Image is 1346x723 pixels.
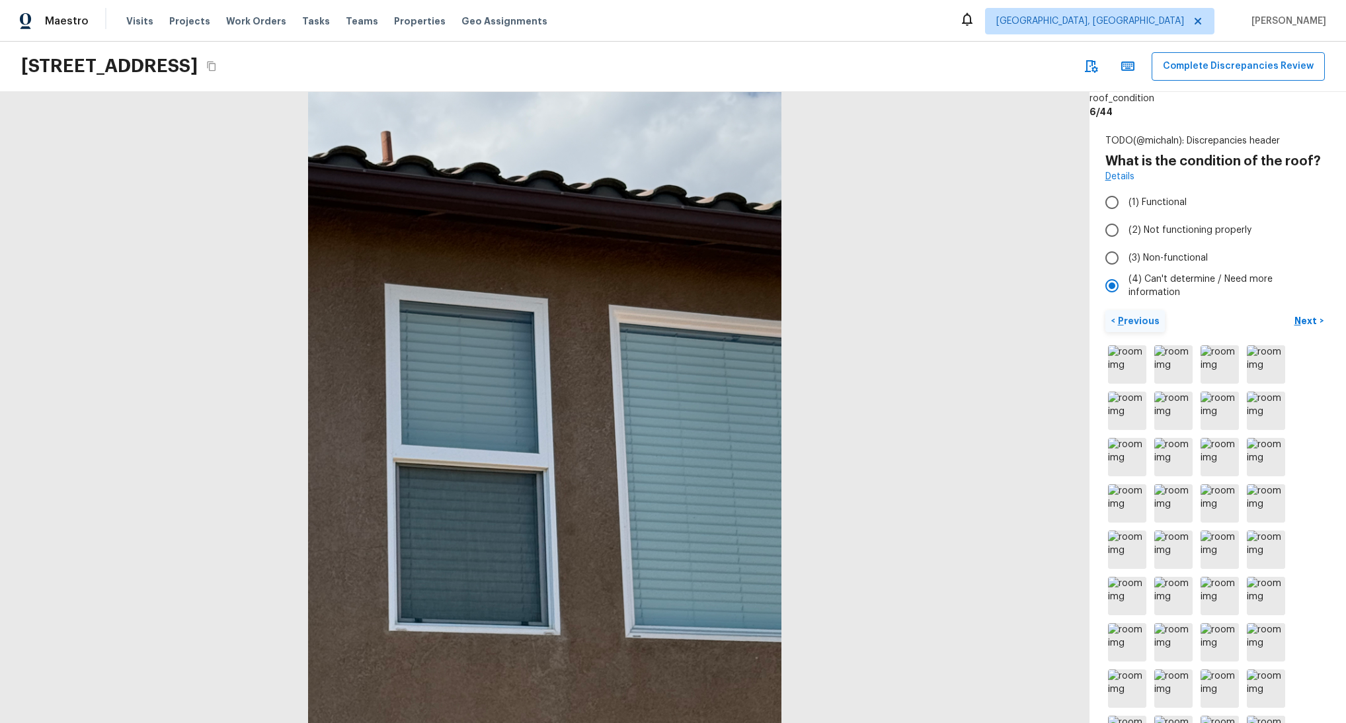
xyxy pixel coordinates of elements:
[1128,224,1251,237] span: (2) Not functioning properly
[996,15,1184,28] span: [GEOGRAPHIC_DATA], [GEOGRAPHIC_DATA]
[1152,52,1325,81] button: Complete Discrepancies Review
[1154,623,1193,661] img: room img
[1105,170,1134,183] a: Details
[1108,484,1146,523] img: room img
[1247,345,1285,384] img: room img
[394,15,446,28] span: Properties
[346,15,378,28] span: Teams
[1247,484,1285,523] img: room img
[1247,438,1285,476] img: room img
[1154,392,1193,430] img: room img
[1089,92,1346,723] div: roof_condition
[1089,105,1346,118] h6: 6 / 44
[1247,531,1285,569] img: room img
[1288,310,1330,332] button: Next>
[1201,669,1239,708] img: room img
[1115,314,1160,327] p: Previous
[1108,392,1146,430] img: room img
[1128,196,1187,209] span: (1) Functional
[169,15,210,28] span: Projects
[1108,623,1146,661] img: room img
[1201,345,1239,384] img: room img
[1247,669,1285,708] img: room img
[1201,623,1239,661] img: room img
[1201,577,1239,615] img: room img
[461,15,547,28] span: Geo Assignments
[1201,531,1239,569] img: room img
[1154,438,1193,476] img: room img
[302,17,330,26] span: Tasks
[1128,273,1320,299] span: (4) Can't determine / Need more information
[21,54,198,78] h2: [STREET_ADDRESS]
[1108,669,1146,708] img: room img
[1108,531,1146,569] img: room img
[126,15,153,28] span: Visits
[1108,345,1146,384] img: room img
[1154,484,1193,523] img: room img
[1247,577,1285,615] img: room img
[1108,438,1146,476] img: room img
[1105,134,1330,148] div: TODO(@michaln): Discrepancies header
[1105,310,1165,332] button: <Previous
[45,15,89,28] span: Maestro
[226,15,286,28] span: Work Orders
[1247,623,1285,661] img: room img
[1128,251,1208,265] span: (3) Non-functional
[1201,484,1239,523] img: room img
[1201,392,1239,430] img: room img
[1247,392,1285,430] img: room img
[1154,669,1193,708] img: room img
[1201,438,1239,476] img: room img
[1294,314,1320,327] p: Next
[1154,577,1193,615] img: room img
[1108,577,1146,615] img: room img
[1246,15,1326,28] span: [PERSON_NAME]
[1154,345,1193,384] img: room img
[203,58,220,75] button: Copy Address
[1105,153,1330,170] h4: What is the condition of the roof?
[1154,531,1193,569] img: room img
